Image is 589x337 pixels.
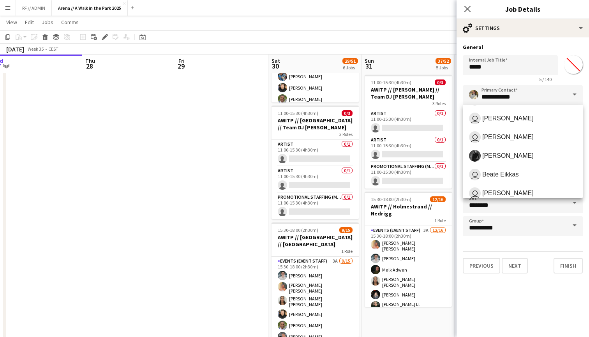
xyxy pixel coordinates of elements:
span: View [6,19,17,26]
h3: Job Details [457,4,589,14]
span: 15:30-18:00 (2h30m) [278,227,318,233]
span: Sun [365,57,374,64]
span: Fri [178,57,185,64]
span: 9/15 [339,227,353,233]
span: [PERSON_NAME] [482,133,534,141]
app-job-card: 15:30-18:00 (2h30m)12/16AWITP // Holmestrand // Nedrigg1 RoleEvents (Event Staff)3A12/1615:30-18:... [365,192,452,307]
span: [PERSON_NAME] [482,115,534,122]
a: Edit [22,17,37,27]
div: CEST [48,46,58,52]
a: Jobs [39,17,56,27]
span: Edit [25,19,34,26]
span: 3 Roles [339,131,353,137]
button: RF // ADMIN [16,0,52,16]
span: 0/3 [435,79,446,85]
app-card-role: Promotional Staffing (Mascot)0/111:00-15:30 (4h30m) [272,193,359,219]
span: Jobs [42,19,53,26]
span: 3 Roles [432,101,446,106]
span: 28 [84,62,95,71]
span: [PERSON_NAME] [482,152,534,159]
button: Previous [463,258,500,273]
span: 1 Role [341,248,353,254]
span: 11:00-15:30 (4h30m) [278,110,318,116]
h3: AWITP // [GEOGRAPHIC_DATA] // [GEOGRAPHIC_DATA] [272,234,359,248]
span: Week 35 [26,46,45,52]
app-card-role: Artist0/111:00-15:30 (4h30m) [365,109,452,136]
span: Sat [272,57,280,64]
span: 1 Role [434,217,446,223]
span: Comms [61,19,79,26]
span: 29 [177,62,185,71]
h3: AWITP // [GEOGRAPHIC_DATA] // Team DJ [PERSON_NAME] [272,117,359,131]
app-card-role: Artist0/111:00-15:30 (4h30m) [365,136,452,162]
app-card-role: Promotional Staffing (Mascot)0/111:00-15:30 (4h30m) [365,162,452,189]
app-job-card: 11:00-15:30 (4h30m)0/3AWITP // [PERSON_NAME] // Team DJ [PERSON_NAME]3 RolesArtist0/111:00-15:30 ... [365,75,452,189]
span: 15:30-18:00 (2h30m) [371,196,411,202]
span: 5 / 140 [533,76,558,82]
button: Arena // A Walk in the Park 2025 [52,0,128,16]
button: Next [502,258,528,273]
app-job-card: 11:00-15:30 (4h30m)0/3AWITP // [GEOGRAPHIC_DATA] // Team DJ [PERSON_NAME]3 RolesArtist0/111:00-15... [272,106,359,219]
div: [DATE] [6,45,24,53]
div: 5 Jobs [436,65,451,71]
h3: General [463,44,583,51]
span: 30 [270,62,280,71]
app-card-role: Artist0/111:00-15:30 (4h30m) [272,166,359,193]
h3: AWITP // [PERSON_NAME] // Team DJ [PERSON_NAME] [365,86,452,100]
h3: AWITP // Holmestrand // Nedrigg [365,203,452,217]
span: 12/16 [430,196,446,202]
span: 11:00-15:30 (4h30m) [371,79,411,85]
a: View [3,17,20,27]
a: Comms [58,17,82,27]
span: [PERSON_NAME] [482,189,534,197]
span: Beate Eikkas [482,171,518,178]
app-card-role: Artist0/111:00-15:30 (4h30m) [272,140,359,166]
span: 29/51 [342,58,358,64]
div: Settings [457,19,589,37]
span: 37/52 [436,58,451,64]
span: Thu [85,57,95,64]
span: 31 [363,62,374,71]
span: 0/3 [342,110,353,116]
div: 6 Jobs [343,65,358,71]
button: Finish [554,258,583,273]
